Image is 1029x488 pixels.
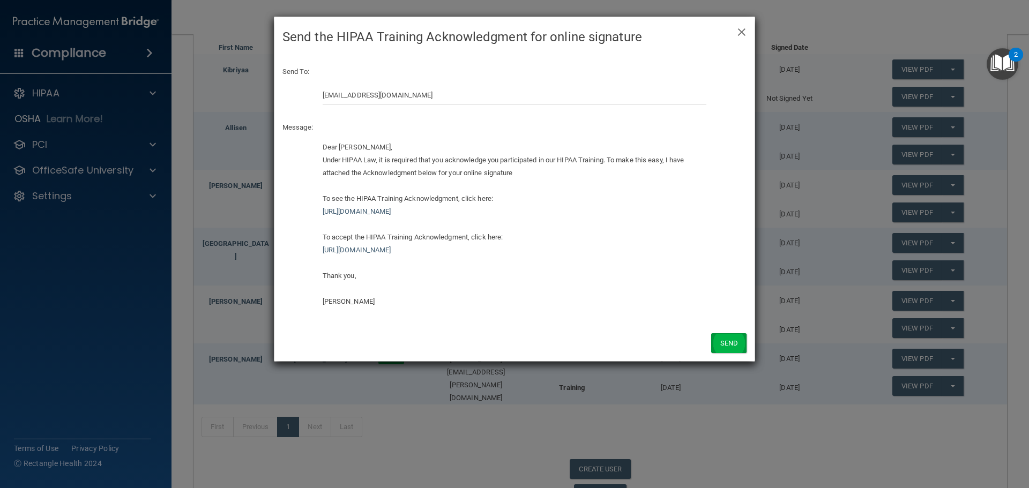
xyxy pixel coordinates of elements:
[282,65,747,78] p: Send To:
[987,48,1018,80] button: Open Resource Center, 2 new notifications
[323,85,707,105] input: Email Address
[282,121,747,134] p: Message:
[323,246,391,254] a: [URL][DOMAIN_NAME]
[323,141,707,308] div: Dear [PERSON_NAME], Under HIPAA Law, it is required that you acknowledge you participated in our ...
[282,25,747,49] h4: Send the HIPAA Training Acknowledgment for online signature
[711,333,747,353] button: Send
[1014,55,1018,69] div: 2
[323,207,391,215] a: [URL][DOMAIN_NAME]
[737,20,747,41] span: ×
